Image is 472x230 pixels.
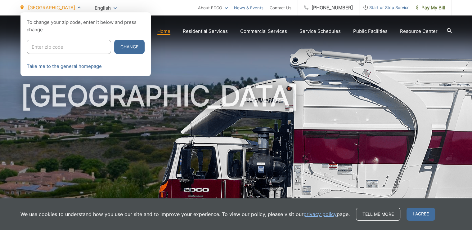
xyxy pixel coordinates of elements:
[356,208,400,221] a: Tell me more
[303,210,337,218] a: privacy policy
[28,5,75,11] span: [GEOGRAPHIC_DATA]
[270,4,291,11] a: Contact Us
[198,4,228,11] a: About EDCO
[416,4,445,11] span: Pay My Bill
[234,4,263,11] a: News & Events
[27,63,102,70] a: Take me to the general homepage
[90,2,121,13] span: English
[407,208,435,221] span: I agree
[27,19,145,33] p: To change your zip code, enter it below and press change.
[20,210,350,218] p: We use cookies to understand how you use our site and to improve your experience. To view our pol...
[114,40,145,54] button: Change
[27,40,111,54] input: Enter zip code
